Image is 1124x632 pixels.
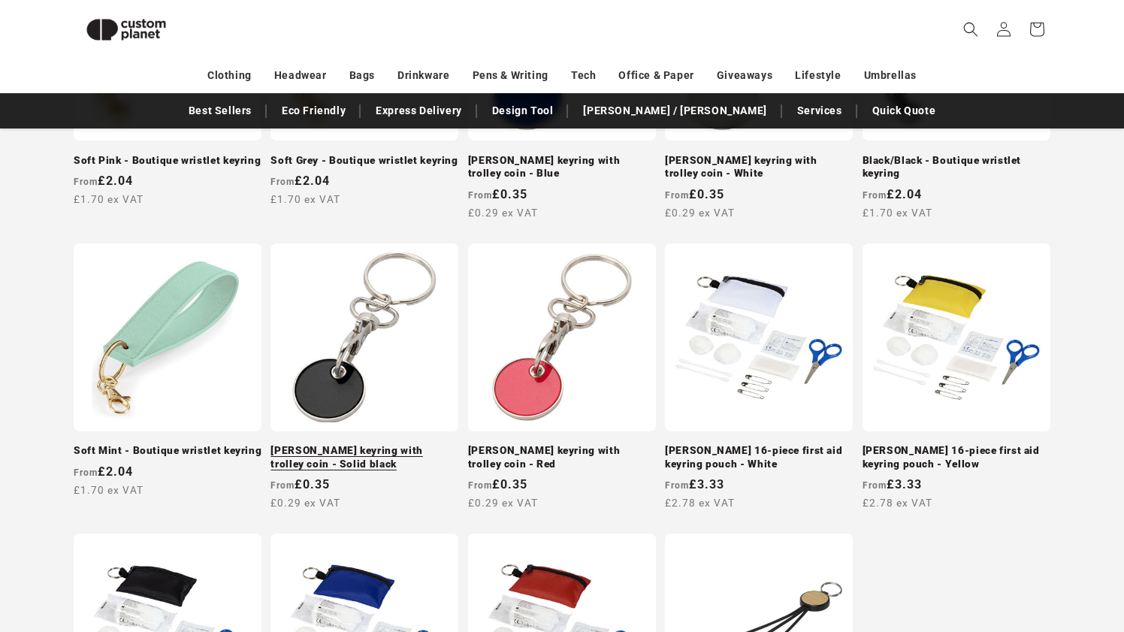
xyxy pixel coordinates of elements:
iframe: Chat Widget [866,470,1124,632]
a: Design Tool [485,98,561,124]
a: Umbrellas [864,62,917,89]
a: Office & Paper [618,62,693,89]
a: [PERSON_NAME] 16-piece first aid keyring pouch - White [665,444,853,470]
a: Lifestyle [795,62,841,89]
a: Pens & Writing [473,62,548,89]
a: [PERSON_NAME] keyring with trolley coin - Blue [468,154,656,180]
a: [PERSON_NAME] keyring with trolley coin - Red [468,444,656,470]
a: Giveaways [717,62,772,89]
a: Eco Friendly [274,98,353,124]
a: [PERSON_NAME] keyring with trolley coin - Solid black [270,444,458,470]
a: [PERSON_NAME] keyring with trolley coin - White [665,154,853,180]
a: [PERSON_NAME] 16-piece first aid keyring pouch - Yellow [863,444,1050,470]
img: Custom Planet [74,6,179,53]
a: Express Delivery [368,98,470,124]
a: Drinkware [397,62,449,89]
a: [PERSON_NAME] / [PERSON_NAME] [576,98,774,124]
a: Quick Quote [865,98,944,124]
summary: Search [954,13,987,46]
a: Services [790,98,850,124]
a: Tech [571,62,596,89]
a: Soft Pink - Boutique wristlet keyring [74,154,261,168]
a: Bags [349,62,375,89]
a: Headwear [274,62,327,89]
a: Black/Black - Boutique wristlet keyring [863,154,1050,180]
a: Soft Mint - Boutique wristlet keyring [74,444,261,458]
a: Soft Grey - Boutique wristlet keyring [270,154,458,168]
a: Clothing [207,62,252,89]
a: Best Sellers [181,98,259,124]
